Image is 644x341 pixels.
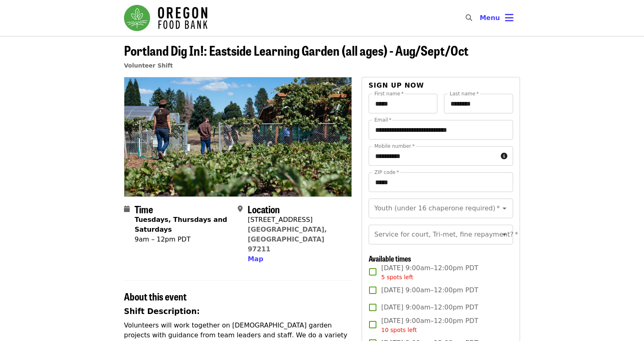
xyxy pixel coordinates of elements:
[124,5,207,31] img: Oregon Food Bank - Home
[369,81,424,89] span: Sign up now
[135,202,153,216] span: Time
[374,144,414,149] label: Mobile number
[381,316,478,334] span: [DATE] 9:00am–12:00pm PDT
[381,274,413,280] span: 5 spots left
[444,94,513,113] input: Last name
[369,94,438,113] input: First name
[381,285,478,295] span: [DATE] 9:00am–12:00pm PDT
[374,170,399,175] label: ZIP code
[374,91,404,96] label: First name
[248,255,263,263] span: Map
[499,203,510,214] button: Open
[238,205,243,213] i: map-marker-alt icon
[381,263,478,282] span: [DATE] 9:00am–12:00pm PDT
[124,307,200,316] strong: Shift Description:
[124,62,173,69] a: Volunteer Shift
[369,120,513,140] input: Email
[124,289,187,303] span: About this event
[477,8,484,28] input: Search
[135,216,227,233] strong: Tuesdays, Thursdays and Saturdays
[450,91,479,96] label: Last name
[124,41,468,60] span: Portland Dig In!: Eastside Learning Garden (all ages) - Aug/Sept/Oct
[124,205,130,213] i: calendar icon
[124,77,351,196] img: Portland Dig In!: Eastside Learning Garden (all ages) - Aug/Sept/Oct organized by Oregon Food Bank
[499,229,510,240] button: Open
[374,117,392,122] label: Email
[369,172,513,192] input: ZIP code
[369,146,498,166] input: Mobile number
[248,202,280,216] span: Location
[480,14,500,22] span: Menu
[505,12,513,24] i: bars icon
[248,254,263,264] button: Map
[381,303,478,312] span: [DATE] 9:00am–12:00pm PDT
[501,152,507,160] i: circle-info icon
[369,253,411,264] span: Available times
[248,215,345,225] div: [STREET_ADDRESS]
[248,226,327,253] a: [GEOGRAPHIC_DATA], [GEOGRAPHIC_DATA] 97211
[381,327,417,333] span: 10 spots left
[135,235,231,244] div: 9am – 12pm PDT
[466,14,472,22] i: search icon
[473,8,520,28] button: Toggle account menu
